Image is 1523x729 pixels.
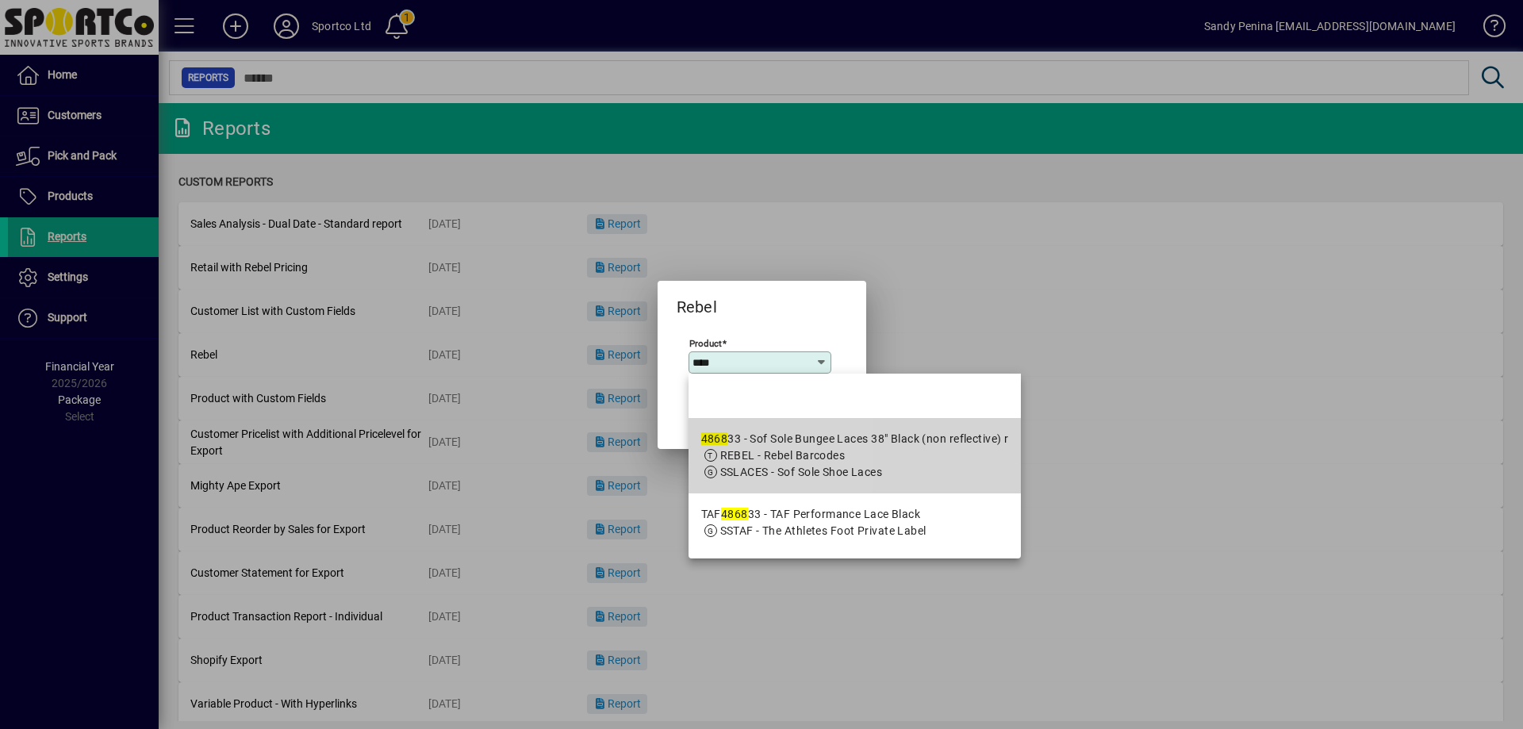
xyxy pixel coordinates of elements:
[701,506,926,523] div: TAF 33 - TAF Performance Lace Black
[720,524,926,537] span: SSTAF - The Athletes Foot Private Label
[701,431,1009,447] div: 33 - Sof Sole Bungee Laces 38" Black (non reflective) r
[720,449,846,462] span: REBEL - Rebel Barcodes
[721,508,748,520] em: 4868
[720,466,883,478] span: SSLACES - Sof Sole Shoe Laces
[658,281,736,320] h2: Rebel
[701,432,728,445] em: 4868
[689,337,722,348] mat-label: Product
[689,493,1022,552] mat-option: TAF486833 - TAF Performance Lace Black
[689,418,1022,493] mat-option: 486833 - Sof Sole Bungee Laces 38" Black (non reflective) r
